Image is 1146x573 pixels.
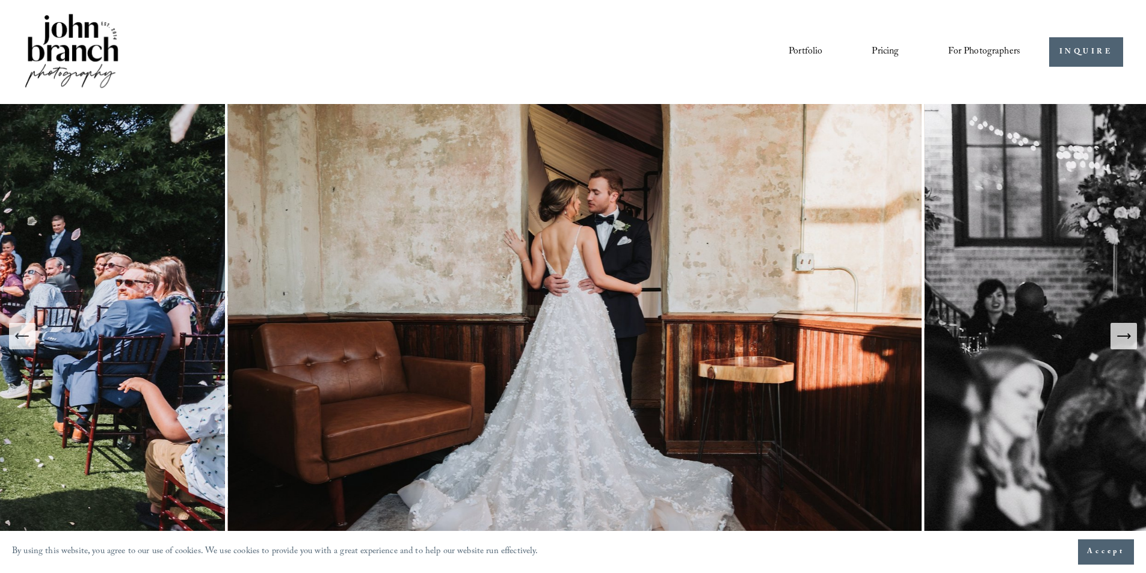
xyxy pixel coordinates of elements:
[1049,37,1123,67] a: INQUIRE
[948,43,1020,61] span: For Photographers
[1087,546,1125,558] span: Accept
[23,11,120,93] img: John Branch IV Photography
[228,104,925,568] img: Raleigh Wedding Photographer
[872,41,899,62] a: Pricing
[12,544,538,561] p: By using this website, you agree to our use of cookies. We use cookies to provide you with a grea...
[1111,323,1137,349] button: Next Slide
[9,323,35,349] button: Previous Slide
[948,41,1020,62] a: folder dropdown
[789,41,822,62] a: Portfolio
[1078,539,1134,565] button: Accept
